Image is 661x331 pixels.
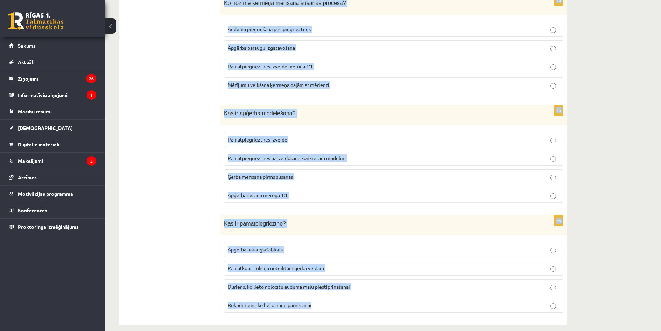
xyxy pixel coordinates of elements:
[18,174,37,180] span: Atzīmes
[86,74,96,83] i: 26
[228,283,350,290] span: Dūriens, ko lieto nolocītu auduma malu piestiprināšanai
[550,156,556,162] input: Pamatpiegrieztnes pārveidošana konkrētam modelim
[228,63,313,69] span: Pamatpiegrieztnes izveide mērogā 1:1
[9,169,96,185] a: Atzīmes
[18,125,73,131] span: [DEMOGRAPHIC_DATA]
[550,175,556,180] input: Ģērba mērīšana pirms šūšanas
[550,64,556,70] input: Pamatpiegrieztnes izveide mērogā 1:1
[224,110,296,116] span: Kas ir apģērba modelēšana?
[18,153,96,169] legend: Maksājumi
[9,103,96,119] a: Mācību resursi
[550,27,556,33] input: Auduma piegriešana pēc piegrieztnes
[228,82,329,88] span: Mērījumu veikšana ķermeņa daļām ar mērlenti
[9,120,96,136] a: [DEMOGRAPHIC_DATA]
[9,153,96,169] a: Maksājumi2
[550,83,556,89] input: Mērījumu veikšana ķermeņa daļām ar mērlenti
[550,285,556,290] input: Dūriens, ko lieto nolocītu auduma malu piestiprināšanai
[9,54,96,70] a: Aktuāli
[18,87,96,103] legend: Informatīvie ziņojumi
[9,186,96,202] a: Motivācijas programma
[550,266,556,272] input: Pamatkonstrukcija noteiktam ģērba veidam
[228,155,346,161] span: Pamatpiegrieztnes pārveidošana konkrētam modelim
[9,70,96,87] a: Ziņojumi26
[550,138,556,143] input: Pamatpiegrieztnes izveide
[87,90,96,100] i: 1
[550,303,556,309] input: Rokudūriens, ko lieto līniju pārnešanai
[9,136,96,152] a: Digitālie materiāli
[228,26,311,32] span: Auduma piegriešana pēc piegrieztnes
[550,46,556,51] input: Apģērba paraugu izgatavošana
[9,87,96,103] a: Informatīvie ziņojumi1
[228,246,283,253] span: Apģērba paraugs/šablons
[87,156,96,166] i: 2
[18,108,52,115] span: Mācību resursi
[550,193,556,199] input: Apģērba šūšana mērogā 1:1
[554,215,563,226] p: 1p
[228,265,324,271] span: Pamatkonstrukcija noteiktam ģērba veidam
[224,221,286,227] span: Kas ir pamatpiegrieztne?
[9,219,96,235] a: Proktoringa izmēģinājums
[18,223,79,230] span: Proktoringa izmēģinājums
[228,192,288,198] span: Apģērba šūšana mērogā 1:1
[18,207,47,213] span: Konferences
[9,37,96,54] a: Sākums
[228,302,311,308] span: Rokudūriens, ko lieto līniju pārnešanai
[8,12,64,30] a: Rīgas 1. Tālmācības vidusskola
[18,191,73,197] span: Motivācijas programma
[18,70,96,87] legend: Ziņojumi
[9,202,96,218] a: Konferences
[18,141,59,147] span: Digitālie materiāli
[18,42,36,49] span: Sākums
[18,59,35,65] span: Aktuāli
[228,173,293,180] span: Ģērba mērīšana pirms šūšanas
[554,105,563,116] p: 1p
[228,44,295,51] span: Apģērba paraugu izgatavošana
[550,248,556,253] input: Apģērba paraugs/šablons
[228,136,287,143] span: Pamatpiegrieztnes izveide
